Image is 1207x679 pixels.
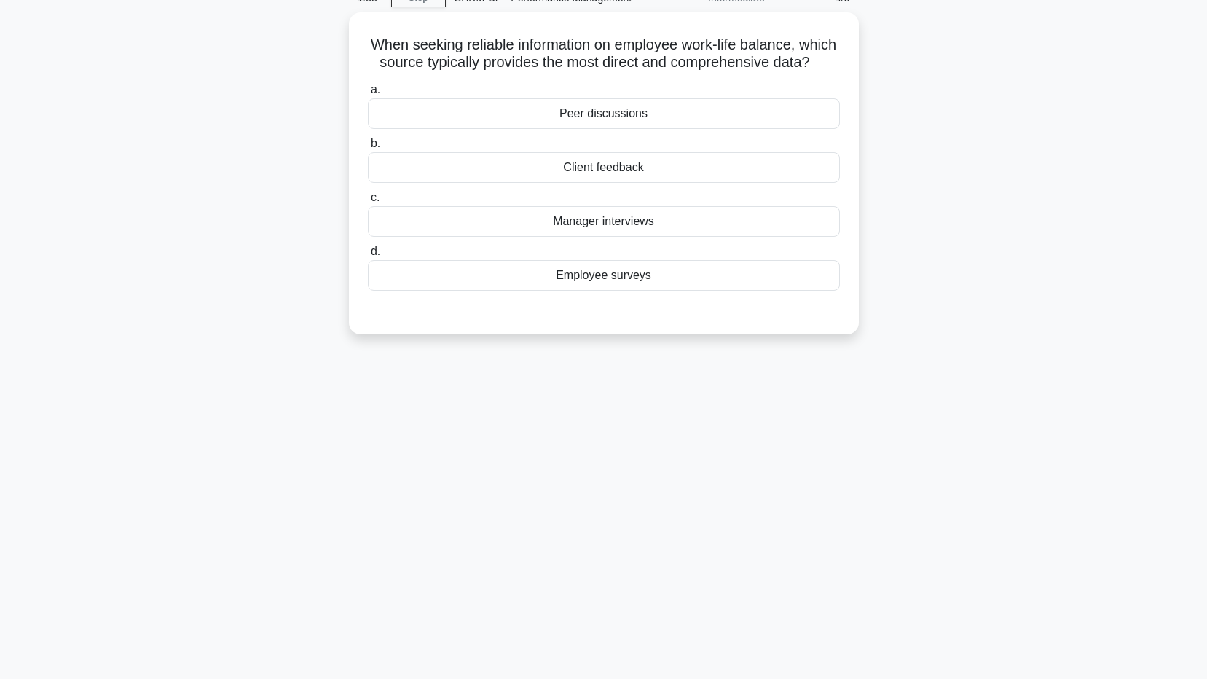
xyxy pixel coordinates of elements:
div: Client feedback [368,152,840,183]
span: d. [371,245,380,257]
div: Manager interviews [368,206,840,237]
span: a. [371,83,380,95]
div: Peer discussions [368,98,840,129]
h5: When seeking reliable information on employee work-life balance, which source typically provides ... [366,36,841,72]
span: b. [371,137,380,149]
div: Employee surveys [368,260,840,291]
span: c. [371,191,380,203]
